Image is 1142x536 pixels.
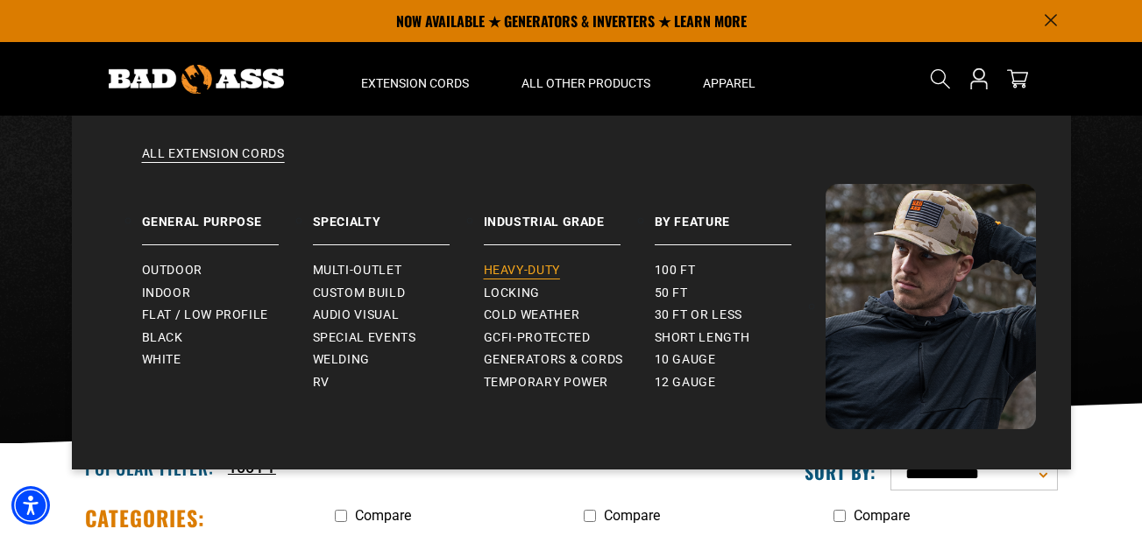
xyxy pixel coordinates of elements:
span: White [142,352,181,368]
span: Flat / Low Profile [142,307,269,323]
a: Open this option [965,42,993,116]
h2: Popular Filter: [85,456,214,479]
a: RV [313,371,484,394]
a: Outdoor [142,259,313,282]
a: Flat / Low Profile [142,304,313,327]
span: Temporary Power [484,375,609,391]
a: GCFI-Protected [484,327,655,349]
a: 30 ft or less [655,304,826,327]
span: All Other Products [521,75,650,91]
span: Compare [355,507,411,524]
a: 50 ft [655,282,826,305]
a: 10 gauge [655,349,826,371]
a: Temporary Power [484,371,655,394]
a: Industrial Grade [484,184,655,245]
img: Bad Ass Extension Cords [109,65,284,94]
span: 30 ft or less [655,307,742,323]
summary: Extension Cords [335,42,495,116]
a: Black [142,327,313,349]
span: GCFI-Protected [484,330,591,346]
a: Indoor [142,282,313,305]
a: cart [1004,68,1032,89]
a: Locking [484,282,655,305]
span: Audio Visual [313,307,400,323]
span: Apparel [703,75,755,91]
span: Cold Weather [484,307,580,323]
span: Welding [313,352,370,368]
span: Indoor [142,286,191,301]
a: By Feature [655,184,826,245]
span: Compare [604,507,660,524]
a: 100 ft [655,259,826,282]
a: 12 gauge [655,371,826,394]
span: Compare [854,507,910,524]
summary: Search [926,65,954,93]
div: Accessibility Menu [11,486,50,525]
span: Short Length [655,330,750,346]
a: All Extension Cords [107,145,1036,184]
span: Heavy-Duty [484,263,560,279]
a: Cold Weather [484,304,655,327]
span: 100 ft [655,263,696,279]
span: Locking [484,286,540,301]
a: Heavy-Duty [484,259,655,282]
span: RV [313,375,330,391]
span: Special Events [313,330,416,346]
h2: Categories: [85,504,206,532]
span: Custom Build [313,286,406,301]
summary: Apparel [677,42,782,116]
span: Extension Cords [361,75,469,91]
a: Specialty [313,184,484,245]
span: Multi-Outlet [313,263,402,279]
span: 10 gauge [655,352,716,368]
a: Short Length [655,327,826,349]
span: Black [142,330,183,346]
a: Multi-Outlet [313,259,484,282]
span: 50 ft [655,286,688,301]
span: Generators & Cords [484,352,624,368]
a: Special Events [313,327,484,349]
a: Audio Visual [313,304,484,327]
a: Custom Build [313,282,484,305]
a: White [142,349,313,371]
summary: All Other Products [495,42,677,116]
a: General Purpose [142,184,313,245]
label: Sort by: [805,461,876,483]
span: Outdoor [142,263,202,279]
a: Welding [313,349,484,371]
a: Generators & Cords [484,349,655,371]
img: Bad Ass Extension Cords [826,184,1036,429]
span: 12 gauge [655,375,716,391]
